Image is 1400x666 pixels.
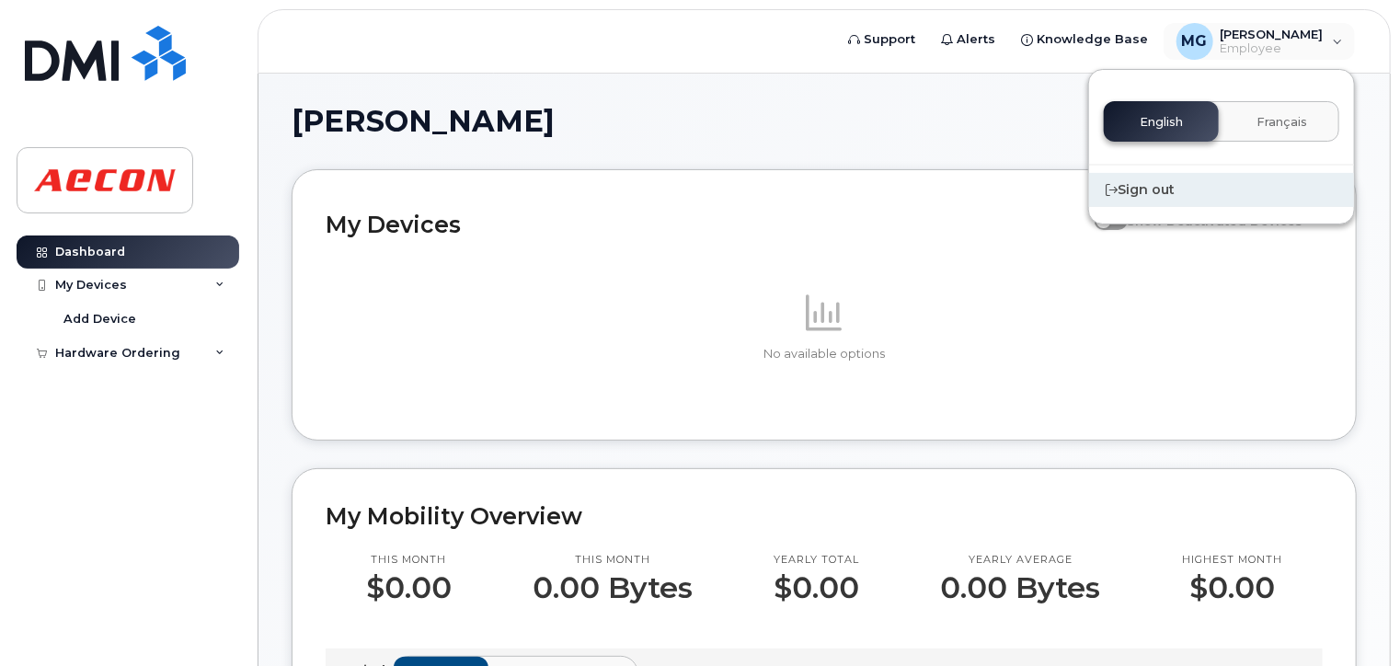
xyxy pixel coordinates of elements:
[1182,571,1282,604] p: $0.00
[941,571,1101,604] p: 0.00 Bytes
[775,571,860,604] p: $0.00
[941,553,1101,568] p: Yearly average
[366,571,452,604] p: $0.00
[775,553,860,568] p: Yearly total
[1089,173,1354,207] div: Sign out
[292,108,555,135] span: [PERSON_NAME]
[326,346,1323,362] p: No available options
[1182,553,1282,568] p: Highest month
[533,571,693,604] p: 0.00 Bytes
[366,553,452,568] p: This month
[533,553,693,568] p: This month
[326,211,1085,238] h2: My Devices
[1257,115,1307,130] span: Français
[326,502,1323,530] h2: My Mobility Overview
